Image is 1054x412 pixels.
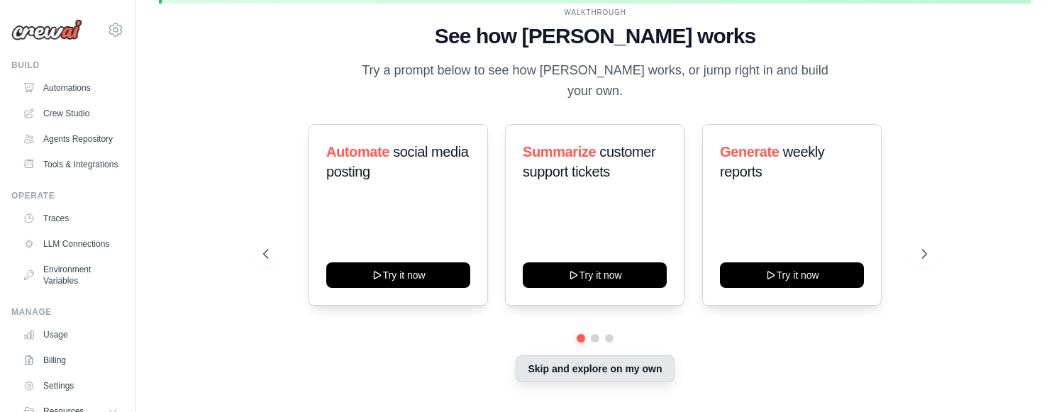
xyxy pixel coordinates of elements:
[17,323,124,346] a: Usage
[11,306,124,318] div: Manage
[17,153,124,176] a: Tools & Integrations
[326,144,469,179] span: social media posting
[17,128,124,150] a: Agents Repository
[17,374,124,397] a: Settings
[17,207,124,230] a: Traces
[263,23,927,49] h1: See how [PERSON_NAME] works
[720,144,780,160] span: Generate
[11,190,124,201] div: Operate
[516,355,674,382] button: Skip and explore on my own
[720,144,824,179] span: weekly reports
[11,60,124,71] div: Build
[326,262,470,288] button: Try it now
[357,60,833,102] p: Try a prompt below to see how [PERSON_NAME] works, or jump right in and build your own.
[11,19,82,40] img: Logo
[17,102,124,125] a: Crew Studio
[17,233,124,255] a: LLM Connections
[326,144,389,160] span: Automate
[17,258,124,292] a: Environment Variables
[263,7,927,18] div: WALKTHROUGH
[17,77,124,99] a: Automations
[523,144,596,160] span: Summarize
[523,262,667,288] button: Try it now
[17,349,124,372] a: Billing
[720,262,864,288] button: Try it now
